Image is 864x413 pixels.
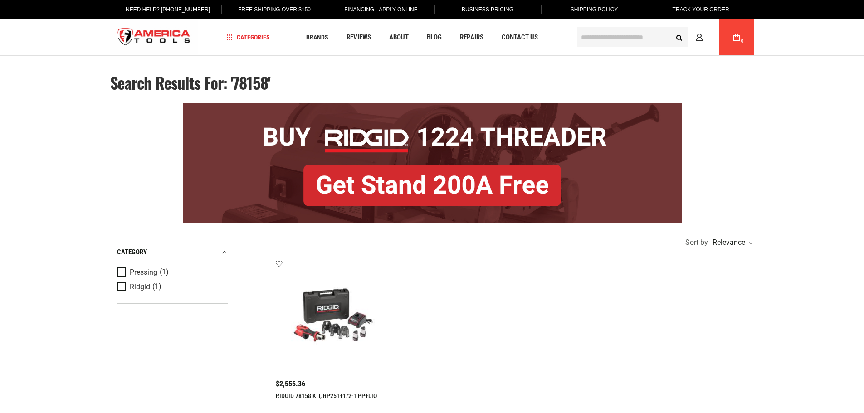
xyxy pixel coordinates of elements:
[728,19,745,55] a: 0
[117,282,226,292] a: Ridgid (1)
[685,239,708,246] span: Sort by
[460,34,483,41] span: Repairs
[117,246,228,258] div: category
[306,34,328,40] span: Brands
[423,31,446,44] a: Blog
[117,237,228,304] div: Product Filters
[671,29,688,46] button: Search
[110,20,198,54] a: store logo
[130,268,157,277] span: Pressing
[226,34,270,40] span: Categories
[385,31,413,44] a: About
[342,31,375,44] a: Reviews
[130,283,150,291] span: Ridgid
[183,103,682,110] a: BOGO: Buy RIDGID® 1224 Threader, Get Stand 200A Free!
[571,6,618,13] span: Shipping Policy
[160,268,169,276] span: (1)
[302,31,332,44] a: Brands
[498,31,542,44] a: Contact Us
[276,380,305,388] span: $2,556.36
[110,20,198,54] img: America Tools
[117,267,226,277] a: Pressing (1)
[710,239,752,246] div: Relevance
[427,34,442,41] span: Blog
[276,392,377,399] a: RIDGID 78158 KIT, RP251+1/2-1 PP+LIO
[152,283,161,291] span: (1)
[347,34,371,41] span: Reviews
[456,31,488,44] a: Repairs
[222,31,274,44] a: Categories
[389,34,409,41] span: About
[741,39,744,44] span: 0
[285,269,381,365] img: RIDGID 78158 KIT, RP251+1/2-1 PP+LIO
[110,71,271,94] span: Search results for: '78158'
[502,34,538,41] span: Contact Us
[183,103,682,223] img: BOGO: Buy RIDGID® 1224 Threader, Get Stand 200A Free!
